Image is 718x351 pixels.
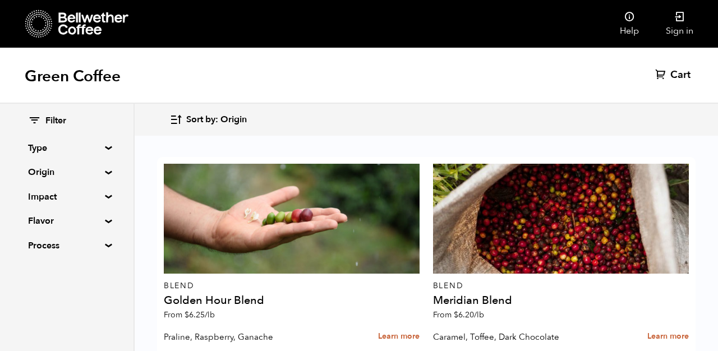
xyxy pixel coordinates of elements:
bdi: 6.20 [454,310,484,320]
summary: Impact [28,190,105,204]
summary: Origin [28,165,105,179]
h4: Golden Hour Blend [164,295,420,306]
h1: Green Coffee [25,66,121,86]
summary: Process [28,239,105,252]
button: Sort by: Origin [169,107,247,133]
span: From [433,310,484,320]
summary: Type [28,141,105,155]
span: /lb [474,310,484,320]
a: Learn more [647,325,689,349]
span: From [164,310,215,320]
summary: Flavor [28,214,105,228]
span: $ [454,310,458,320]
p: Caramel, Toffee, Dark Chocolate [433,329,607,345]
p: Praline, Raspberry, Ganache [164,329,338,345]
a: Learn more [378,325,420,349]
span: /lb [205,310,215,320]
p: Blend [433,282,689,290]
h4: Meridian Blend [433,295,689,306]
span: Filter [45,115,66,127]
p: Blend [164,282,420,290]
bdi: 6.25 [185,310,215,320]
span: Sort by: Origin [186,114,247,126]
a: Cart [655,68,693,82]
span: Cart [670,68,691,82]
span: $ [185,310,189,320]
